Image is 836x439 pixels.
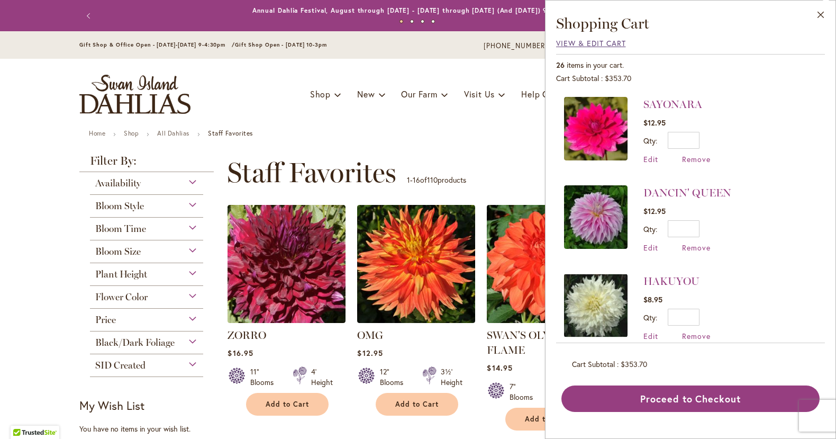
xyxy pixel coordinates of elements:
label: Qty [643,136,657,146]
a: Remove [682,331,711,341]
a: SAYONARA [643,98,702,111]
span: Bloom Style [95,200,144,212]
span: Bloom Time [95,223,146,235]
strong: Filter By: [79,155,214,172]
button: 1 of 4 [399,20,403,23]
div: 4' Height [311,366,333,388]
span: SID Created [95,360,146,371]
span: Availability [95,177,141,189]
span: $8.95 [643,294,662,304]
div: 11" Blooms [250,366,280,388]
iframe: Launch Accessibility Center [8,401,38,431]
span: Plant Height [95,268,147,280]
a: SAYONARA [564,97,628,164]
button: Add to Cart [246,393,329,416]
span: Gift Shop & Office Open - [DATE]-[DATE] 9-4:30pm / [79,41,235,48]
span: 110 [427,175,438,185]
span: Price [95,314,116,326]
div: 3½' Height [441,366,462,388]
a: store logo [79,75,190,114]
span: Cart Subtotal [556,73,599,83]
span: $12.95 [643,206,666,216]
img: SAYONARA [564,97,628,160]
span: $353.70 [605,73,631,83]
a: Annual Dahlia Festival, August through [DATE] - [DATE] through [DATE] (And [DATE]) 9-am5:30pm [252,6,584,14]
img: Omg [357,205,475,323]
a: ZORRO [228,329,266,342]
span: 16 [413,175,420,185]
label: Qty [643,312,657,322]
span: Bloom Size [95,246,141,257]
span: Visit Us [464,88,495,100]
span: Add to Cart [395,400,439,409]
span: Flower Color [95,291,148,303]
span: $14.95 [487,363,512,373]
strong: Staff Favorites [208,129,253,137]
span: Gift Shop Open - [DATE] 10-3pm [235,41,327,48]
a: Home [89,129,105,137]
img: DANCIN' QUEEN [564,185,628,249]
span: $353.70 [621,359,647,369]
button: 4 of 4 [431,20,435,23]
a: Swan's Olympic Flame [487,315,605,325]
button: 3 of 4 [421,20,424,23]
span: items in your cart. [567,60,624,70]
a: [PHONE_NUMBER] [484,41,548,51]
span: Shopping Cart [556,14,649,32]
button: 2 of 4 [410,20,414,23]
a: HAKUYOU [564,274,628,341]
a: Edit [643,331,658,341]
a: DANCIN' QUEEN [643,186,731,199]
button: Previous [79,5,101,26]
span: $12.95 [643,118,666,128]
span: Cart Subtotal [572,359,615,369]
a: Zorro [228,315,346,325]
a: OMG [357,329,383,342]
img: HAKUYOU [564,274,628,337]
a: View & Edit Cart [556,38,626,48]
button: Add to Cart [376,393,458,416]
div: 12" Blooms [380,366,410,388]
a: Edit [643,243,658,253]
a: All Dahlias [157,129,189,137]
div: You have no items in your wish list. [79,424,221,434]
a: DANCIN' QUEEN [564,185,628,253]
span: Add to Cart [266,400,309,409]
span: 26 [556,60,565,70]
a: Omg [357,315,475,325]
p: - of products [407,172,466,189]
a: Remove [682,243,711,253]
img: Zorro [228,205,346,323]
img: Swan's Olympic Flame [487,205,605,323]
span: Our Farm [401,88,437,100]
span: $16.95 [228,348,253,358]
a: SWAN'S OLYMPIC FLAME [487,329,577,356]
span: Help Center [521,88,569,100]
button: Proceed to Checkout [561,386,820,412]
span: $12.95 [357,348,383,358]
span: New [357,88,375,100]
span: 1 [407,175,410,185]
span: Black/Dark Foliage [95,337,175,348]
span: Shop [310,88,331,100]
div: 7" Blooms [510,381,539,402]
span: Add to Cart [525,415,568,424]
a: Shop [124,129,139,137]
a: HAKUYOU [643,275,699,288]
span: Staff Favorites [227,157,396,189]
label: Qty [643,224,657,234]
a: Edit [643,154,658,164]
button: Add to Cart [505,408,588,431]
strong: My Wish List [79,398,144,413]
a: Remove [682,154,711,164]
